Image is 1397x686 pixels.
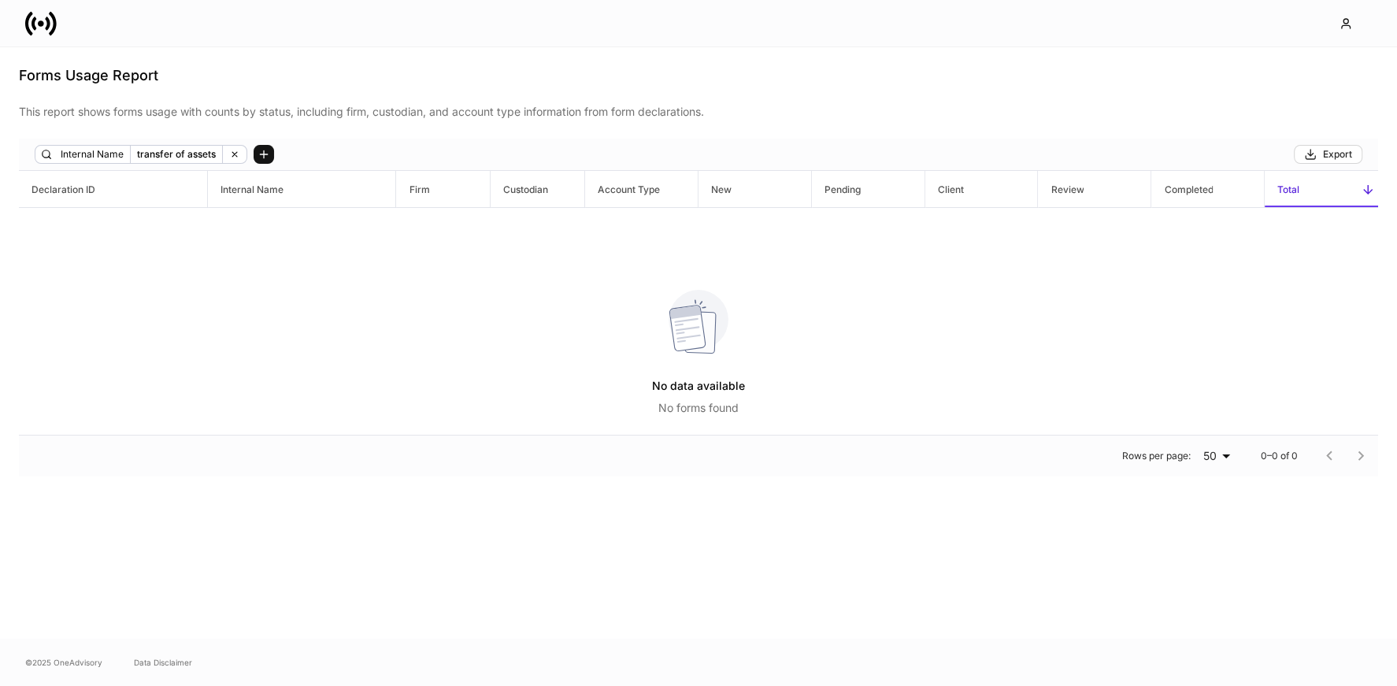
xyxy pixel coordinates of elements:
[1038,182,1084,197] h6: Review
[396,182,429,197] h6: Firm
[1151,182,1213,197] h6: Completed
[1265,182,1299,197] h6: Total
[812,182,861,197] h6: Pending
[698,171,811,207] span: New
[208,171,396,207] span: Internal Name
[208,182,283,197] h6: Internal Name
[19,104,1378,120] p: This report shows forms usage with counts by status, including firm, custodian, and account type ...
[491,182,548,197] h6: Custodian
[19,182,95,197] h6: Declaration ID
[1197,448,1236,464] div: 50
[698,182,732,197] h6: New
[396,171,490,207] span: Firm
[137,146,216,162] p: transfer of assets
[1294,145,1362,164] button: Export
[925,182,964,197] h6: Client
[1261,450,1298,462] p: 0–0 of 0
[19,171,207,207] span: Declaration ID
[134,656,192,669] a: Data Disclaimer
[585,171,698,207] span: Account Type
[1122,450,1191,462] p: Rows per page:
[585,182,660,197] h6: Account Type
[61,146,124,162] p: Internal Name
[1304,148,1352,161] div: Export
[812,171,925,207] span: Pending
[491,171,584,207] span: Custodian
[1038,171,1151,207] span: Review
[1265,171,1378,207] span: Total
[19,66,1378,85] h4: Forms Usage Report
[925,171,1038,207] span: Client
[1151,171,1264,207] span: Completed
[658,400,739,416] p: No forms found
[652,372,745,400] h5: No data available
[25,656,102,669] span: © 2025 OneAdvisory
